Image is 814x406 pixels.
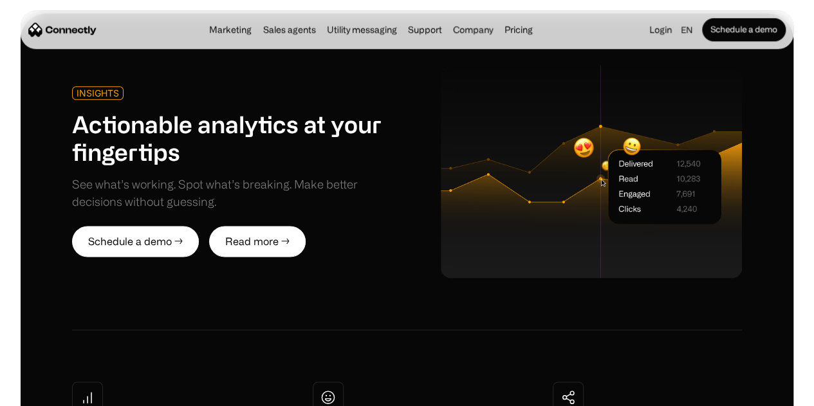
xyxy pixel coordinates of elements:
a: Sales agents [259,24,319,35]
a: Pricing [501,24,537,35]
a: Schedule a demo → [72,226,199,257]
div: Company [453,21,493,39]
h1: Actionable analytics at your fingertips [72,110,407,165]
a: Marketing [205,24,255,35]
div: en [681,21,692,39]
a: Support [404,24,446,35]
div: INSIGHTS [77,88,119,98]
div: See what’s working. Spot what’s breaking. Make better decisions without guessing. [72,176,407,210]
a: Login [645,21,676,39]
aside: Language selected: English [13,382,77,401]
div: Company [449,21,497,39]
a: Utility messaging [323,24,401,35]
a: Schedule a demo [702,18,786,41]
a: Read more → [209,226,306,257]
div: en [676,21,702,39]
ul: Language list [26,383,77,401]
a: home [28,20,97,39]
